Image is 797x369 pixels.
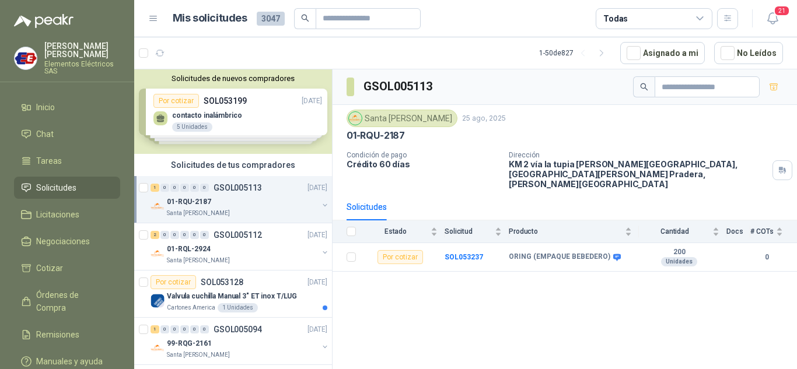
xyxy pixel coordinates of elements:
[151,247,165,261] img: Company Logo
[714,42,783,64] button: No Leídos
[14,230,120,252] a: Negociaciones
[170,231,179,239] div: 0
[190,325,199,333] div: 0
[349,112,362,125] img: Company Logo
[151,184,159,192] div: 1
[134,154,332,176] div: Solicitudes de tus compradores
[36,289,109,314] span: Órdenes de Compra
[200,231,209,239] div: 0
[14,123,120,145] a: Chat
[151,231,159,239] div: 2
[750,220,797,243] th: # COTs
[539,44,611,62] div: 1 - 50 de 827
[201,278,243,286] p: SOL053128
[167,196,211,208] p: 01-RQU-2187
[347,159,499,169] p: Crédito 60 días
[151,341,165,355] img: Company Logo
[214,184,262,192] p: GSOL005113
[603,12,628,25] div: Todas
[36,355,103,368] span: Manuales y ayuda
[639,220,726,243] th: Cantidad
[36,328,79,341] span: Remisiones
[134,69,332,154] div: Solicitudes de nuevos compradoresPor cotizarSOL053199[DATE] contacto inalámbrico5 UnidadesPor cot...
[170,325,179,333] div: 0
[14,177,120,199] a: Solicitudes
[347,151,499,159] p: Condición de pago
[36,101,55,114] span: Inicio
[167,303,215,312] p: Cartones America
[347,129,405,142] p: 01-RQU-2187
[639,227,710,236] span: Cantidad
[170,184,179,192] div: 0
[620,42,705,64] button: Asignado a mi
[36,235,90,248] span: Negociaciones
[151,228,330,265] a: 2 0 0 0 0 0 GSOL005112[DATE] Company Logo01-RQL-2924Santa [PERSON_NAME]
[173,10,247,27] h1: Mis solicitudes
[762,8,783,29] button: 21
[363,227,428,236] span: Estado
[151,275,196,289] div: Por cotizar
[160,184,169,192] div: 0
[445,227,492,236] span: Solicitud
[180,184,189,192] div: 0
[214,325,262,333] p: GSOL005094
[44,61,120,75] p: Elementos Eléctricos SAS
[750,252,783,263] b: 0
[167,338,212,349] p: 99-RQG-2161
[661,257,697,266] div: Unidades
[151,294,165,308] img: Company Logo
[509,252,610,262] b: ORING (EMPAQUE BEBEDERO)
[200,184,209,192] div: 0
[36,262,63,275] span: Cotizar
[14,284,120,319] a: Órdenes de Compra
[36,208,79,221] span: Licitaciones
[509,227,623,236] span: Producto
[307,277,327,288] p: [DATE]
[190,184,199,192] div: 0
[14,96,120,118] a: Inicio
[44,42,120,58] p: [PERSON_NAME] [PERSON_NAME]
[151,322,330,360] a: 1 0 0 0 0 0 GSOL005094[DATE] Company Logo99-RQG-2161Santa [PERSON_NAME]
[445,253,483,261] a: SOL053237
[14,324,120,346] a: Remisiones
[200,325,209,333] div: 0
[160,325,169,333] div: 0
[509,151,768,159] p: Dirección
[134,270,332,318] a: Por cotizarSOL053128[DATE] Company LogoValvula cuchilla Manual 3" ET inox T/LUGCartones America1 ...
[14,150,120,172] a: Tareas
[151,325,159,333] div: 1
[218,303,258,312] div: 1 Unidades
[151,181,330,218] a: 1 0 0 0 0 0 GSOL005113[DATE] Company Logo01-RQU-2187Santa [PERSON_NAME]
[377,250,423,264] div: Por cotizar
[774,5,790,16] span: 21
[363,220,445,243] th: Estado
[167,291,297,302] p: Valvula cuchilla Manual 3" ET inox T/LUG
[14,203,120,226] a: Licitaciones
[307,230,327,241] p: [DATE]
[363,78,434,96] h3: GSOL005113
[347,201,387,213] div: Solicitudes
[180,231,189,239] div: 0
[257,12,285,26] span: 3047
[190,231,199,239] div: 0
[750,227,774,236] span: # COTs
[180,325,189,333] div: 0
[307,324,327,335] p: [DATE]
[167,256,230,265] p: Santa [PERSON_NAME]
[160,231,169,239] div: 0
[509,220,639,243] th: Producto
[14,14,74,28] img: Logo peakr
[509,159,768,189] p: KM 2 vía la tupia [PERSON_NAME][GEOGRAPHIC_DATA], [GEOGRAPHIC_DATA][PERSON_NAME] Pradera , [PERSO...
[640,83,648,91] span: search
[139,74,327,83] button: Solicitudes de nuevos compradores
[36,154,62,167] span: Tareas
[36,181,76,194] span: Solicitudes
[307,182,327,194] p: [DATE]
[445,220,509,243] th: Solicitud
[347,110,457,127] div: Santa [PERSON_NAME]
[214,231,262,239] p: GSOL005112
[301,14,309,22] span: search
[151,199,165,213] img: Company Logo
[167,244,211,255] p: 01-RQL-2924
